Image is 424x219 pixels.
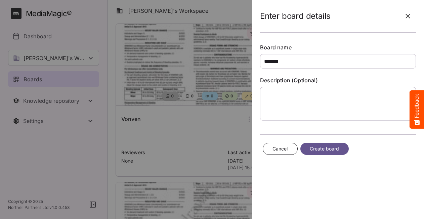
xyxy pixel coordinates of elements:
button: Create board [300,143,349,155]
label: Description (Optional) [260,77,416,84]
span: Cancel [272,145,288,153]
label: Board name [260,44,416,51]
button: Feedback [410,90,424,129]
button: Cancel [263,143,298,155]
span: Create board [310,145,339,153]
h2: Enter board details [260,11,331,21]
